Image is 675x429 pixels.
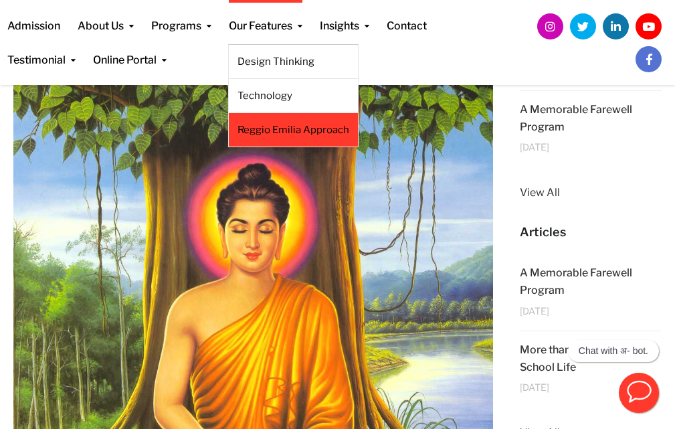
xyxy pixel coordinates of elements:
h5: Articles [520,224,662,241]
a: View All [520,184,662,201]
a: Testimonial [7,34,76,68]
p: Chat with अ- bot. [579,345,648,357]
a: Online Portal [93,34,167,68]
a: Technology [237,88,349,103]
span: [DATE] [520,142,549,152]
span: [DATE] [520,306,549,316]
a: Reggio Emilia Approach [237,122,349,137]
a: Design Thinking [237,54,349,69]
a: A Memorable Farewell Program [520,266,632,296]
span: [DATE] [520,382,549,392]
a: A Memorable Farewell Program [520,103,632,133]
a: More than a Decade of School Life [520,343,632,373]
